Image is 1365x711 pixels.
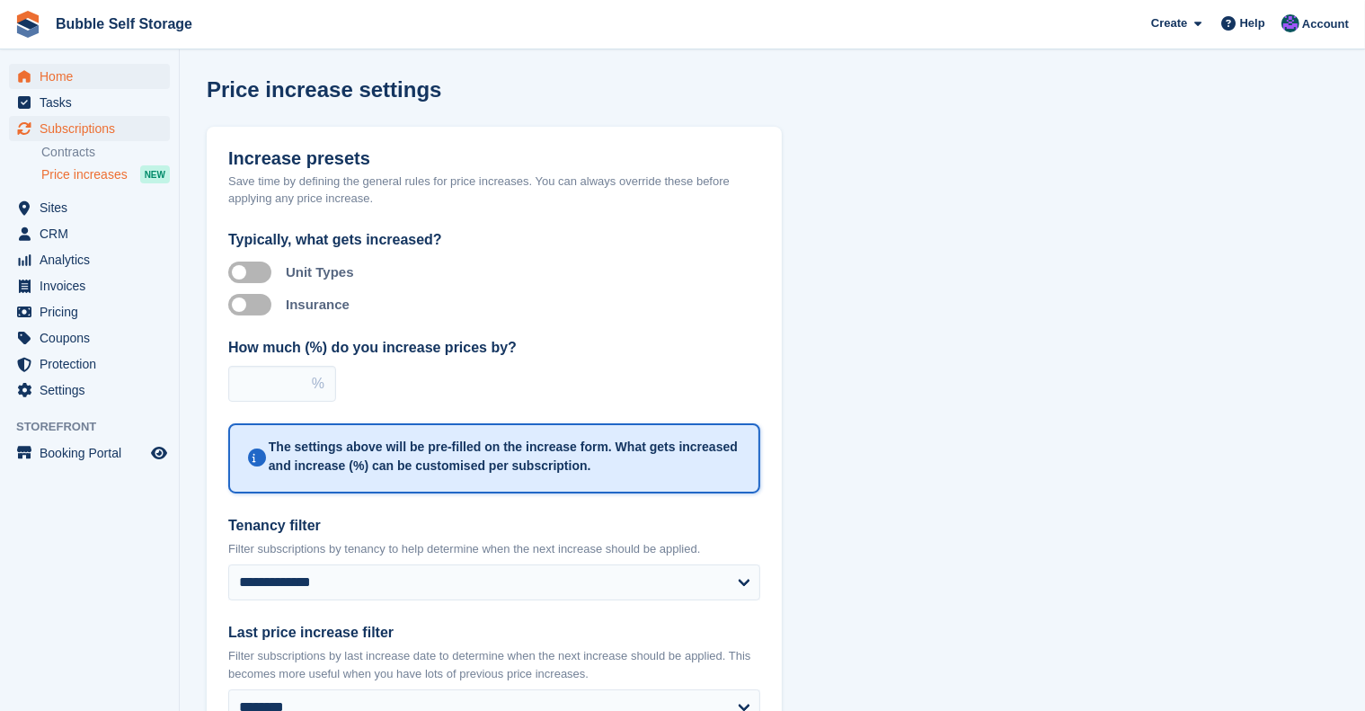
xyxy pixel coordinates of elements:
p: Filter subscriptions by tenancy to help determine when the next increase should be applied. [228,540,760,558]
a: Bubble Self Storage [49,9,199,39]
a: Contracts [41,144,170,161]
h1: Increase presets [228,148,760,169]
span: Pricing [40,299,147,324]
div: Typically, what gets increased? [228,229,760,251]
span: Storefront [16,418,179,436]
label: How much (%) do you increase prices by? [228,337,760,359]
img: Stuart Jackson [1281,14,1299,32]
span: Sites [40,195,147,220]
a: menu [9,90,170,115]
a: menu [9,299,170,324]
span: Coupons [40,325,147,351]
span: Analytics [40,247,147,272]
a: Price increases NEW [41,164,170,184]
span: CRM [40,221,147,246]
a: menu [9,195,170,220]
span: Tasks [40,90,147,115]
a: menu [9,378,170,403]
h1: Price increase settings [207,77,441,102]
span: Booking Portal [40,440,147,466]
label: Insurance [286,297,350,312]
label: Apply to insurance [228,303,279,306]
p: The settings above will be pre-filled on the increase form. What gets increased and increase (%) ... [269,438,740,475]
p: Filter subscriptions by last increase date to determine when the next increase should be applied.... [228,647,760,682]
a: menu [9,440,170,466]
a: menu [9,325,170,351]
span: Subscriptions [40,116,147,141]
span: Account [1302,15,1349,33]
div: NEW [140,165,170,183]
a: menu [9,221,170,246]
span: Invoices [40,273,147,298]
a: menu [9,273,170,298]
label: Apply to unit types [228,271,279,273]
a: menu [9,351,170,377]
label: Tenancy filter [228,515,760,537]
a: Preview store [148,442,170,464]
span: Home [40,64,147,89]
label: Last price increase filter [228,622,760,644]
p: Save time by defining the general rules for price increases. You can always override these before... [228,173,760,208]
label: Unit Types [286,264,354,280]
a: menu [9,64,170,89]
span: Protection [40,351,147,377]
span: Settings [40,378,147,403]
span: Price increases [41,166,128,183]
img: stora-icon-8386f47178a22dfd0bd8f6a31ec36ba5ce8667c1dd55bd0f319d3a0aa187defe.svg [14,11,41,38]
span: Create [1151,14,1187,32]
a: menu [9,247,170,272]
span: Help [1240,14,1265,32]
a: menu [9,116,170,141]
